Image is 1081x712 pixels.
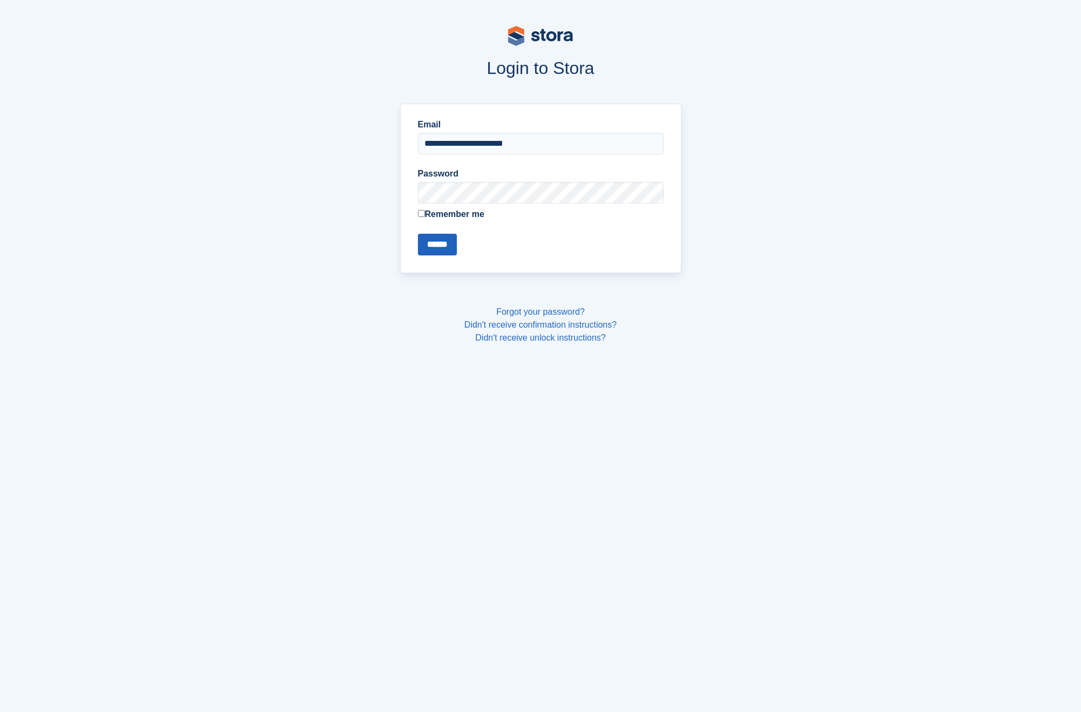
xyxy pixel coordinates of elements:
[475,333,605,342] a: Didn't receive unlock instructions?
[508,26,573,46] img: stora-logo-53a41332b3708ae10de48c4981b4e9114cc0af31d8433b30ea865607fb682f29.svg
[464,320,617,329] a: Didn't receive confirmation instructions?
[496,307,585,316] a: Forgot your password?
[194,58,887,78] h1: Login to Stora
[418,208,664,221] label: Remember me
[418,167,664,180] label: Password
[418,210,425,217] input: Remember me
[418,118,664,131] label: Email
